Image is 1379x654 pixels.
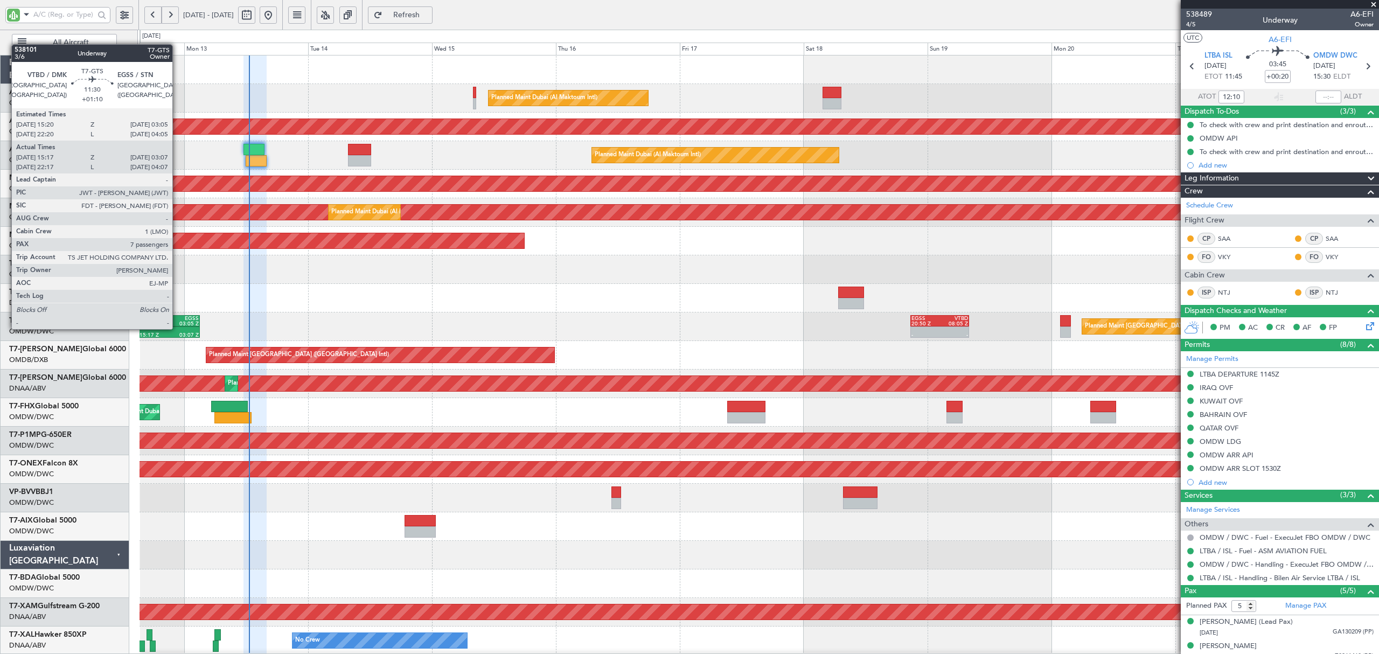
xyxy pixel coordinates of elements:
[9,145,68,153] a: A6-EFIFalcon 7X
[9,631,87,638] a: T7-XALHawker 850XP
[228,375,334,392] div: Planned Maint Dubai (Al Maktoum Intl)
[1200,573,1360,582] a: LTBA / ISL - Handling - Bilen Air Service LTBA / ISL
[142,32,161,41] div: [DATE]
[9,326,54,336] a: OMDW/DWC
[9,631,34,638] span: T7-XAL
[9,583,54,593] a: OMDW/DWC
[1303,323,1311,333] span: AF
[1085,318,1211,335] div: Planned Maint [GEOGRAPHIC_DATA] (Seletar)
[1200,120,1374,129] div: To check with crew and print destination and enroute alternate
[1333,628,1374,637] span: GA130209 (PP)
[169,332,199,338] div: 03:07 Z
[9,212,54,222] a: OMDW/DWC
[29,39,113,46] span: All Aircraft
[940,332,968,338] div: -
[432,43,556,55] div: Wed 15
[1199,161,1374,170] div: Add new
[9,641,46,650] a: DNAA/ABV
[385,11,429,19] span: Refresh
[1276,323,1285,333] span: CR
[9,127,48,136] a: OMDB/DXB
[9,260,82,267] span: T7-[PERSON_NAME]
[184,43,308,55] div: Mon 13
[9,412,54,422] a: OMDW/DWC
[1197,233,1215,245] div: CP
[1340,106,1356,117] span: (3/3)
[9,469,54,479] a: OMDW/DWC
[1200,546,1327,555] a: LTBA / ISL - Fuel - ASM AVIATION FUEL
[1218,91,1244,103] input: --:--
[1200,560,1374,569] a: OMDW / DWC - Handling - ExecuJet FBO OMDW / DWC
[308,43,432,55] div: Tue 14
[9,298,46,308] a: DNAA/ABV
[1204,72,1222,82] span: ETOT
[9,184,54,193] a: OMDW/DWC
[9,384,46,393] a: DNAA/ABV
[1185,518,1208,531] span: Others
[1248,323,1258,333] span: AC
[1269,59,1286,70] span: 03:45
[9,374,82,381] span: T7-[PERSON_NAME]
[9,174,40,182] span: M-AMBR
[9,317,78,324] a: T7-GTSGlobal 7500
[9,488,53,496] a: VP-BVVBBJ1
[1305,251,1323,263] div: FO
[1197,251,1215,263] div: FO
[1200,147,1374,156] div: To check with crew and print destination and enroute alternate
[140,321,170,326] div: 15:20 Z
[1313,51,1357,61] span: OMDW DWC
[1051,43,1175,55] div: Mon 20
[9,288,35,296] span: T7-AAY
[9,431,72,439] a: T7-P1MPG-650ER
[1269,34,1292,45] span: A6-EFI
[1326,234,1350,243] a: SAA
[911,321,939,326] div: 20:50 Z
[9,117,82,124] a: A6-MAHGlobal 7500
[1185,339,1210,351] span: Permits
[928,43,1051,55] div: Sun 19
[9,155,48,165] a: OMDB/DXB
[1183,33,1202,43] button: UTC
[183,10,234,20] span: [DATE] - [DATE]
[804,43,928,55] div: Sat 18
[9,317,34,324] span: T7-GTS
[1200,437,1241,446] div: OMDW LDG
[1326,252,1350,262] a: VKY
[140,316,170,321] div: VTBD
[940,316,968,321] div: VTBD
[1305,233,1323,245] div: CP
[1313,72,1331,82] span: 15:30
[9,498,54,507] a: OMDW/DWC
[140,332,169,338] div: 15:17 Z
[911,332,939,338] div: -
[9,517,76,524] a: T7-AIXGlobal 5000
[1333,72,1350,82] span: ELDT
[1285,601,1326,611] a: Manage PAX
[331,204,437,220] div: Planned Maint Dubai (Al Maktoum Intl)
[1220,323,1230,333] span: PM
[1185,490,1213,502] span: Services
[1185,106,1239,118] span: Dispatch To-Dos
[1218,234,1242,243] a: SAA
[680,43,804,55] div: Fri 17
[9,431,41,439] span: T7-P1MP
[1204,61,1227,72] span: [DATE]
[1186,9,1212,20] span: 538489
[1340,339,1356,350] span: (8/8)
[12,34,117,51] button: All Aircraft
[9,345,126,353] a: T7-[PERSON_NAME]Global 6000
[9,145,32,153] span: A6-EFI
[9,345,82,353] span: T7-[PERSON_NAME]
[1263,15,1298,26] div: Underway
[9,460,78,467] a: T7-ONEXFalcon 8X
[9,117,39,124] span: A6-MAH
[169,316,199,321] div: EGSS
[9,402,35,410] span: T7-FHX
[9,269,54,279] a: OMDW/DWC
[1186,200,1233,211] a: Schedule Crew
[295,632,320,649] div: No Crew
[9,231,81,239] a: M-RRRRGlobal 6000
[1185,214,1224,227] span: Flight Crew
[1197,287,1215,298] div: ISP
[1186,20,1212,29] span: 4/5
